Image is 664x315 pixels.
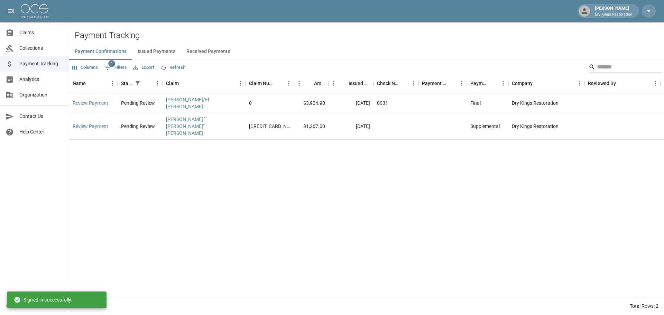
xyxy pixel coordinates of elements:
div: Issued Date [329,74,373,93]
div: 0031 [377,100,388,106]
div: Payment Method [418,74,467,93]
div: Dry Kings Restoration [508,113,584,140]
div: Claim Number [246,74,294,93]
button: Sort [447,78,456,88]
button: Sort [179,78,188,88]
div: Company [512,74,533,93]
button: Sort [533,78,542,88]
button: Menu [329,78,339,89]
button: Sort [616,78,626,88]
button: Show filters [133,78,142,88]
div: Amount [314,74,325,93]
span: Analytics [19,76,63,83]
a: Review Payment [73,100,108,106]
button: Payment Confirmations [69,43,132,60]
div: [PERSON_NAME] [592,5,635,17]
button: Issued Payments [132,43,181,60]
div: Claim [166,74,179,93]
div: Search [589,62,663,74]
button: Menu [294,78,304,89]
a: [PERSON_NAME] "[PERSON_NAME]" [PERSON_NAME] [166,116,242,137]
button: Sort [398,78,408,88]
div: 5033062247-1-1 [249,123,290,130]
div: 0 [249,100,252,106]
div: [DATE] [329,93,373,113]
span: Organization [19,91,63,99]
div: Check Number [377,74,398,93]
button: Sort [274,78,284,88]
div: dynamic tabs [69,43,664,60]
button: Menu [408,78,418,89]
div: Final [470,100,481,106]
span: 1 [108,60,115,67]
button: Select columns [71,62,100,73]
div: Claim Number [249,74,274,93]
button: Menu [235,78,246,89]
div: Name [69,74,118,93]
div: Pending Review [121,100,155,106]
div: $1,267.00 [294,113,329,140]
span: Claims [19,29,63,36]
button: Refresh [159,62,187,73]
button: Menu [152,78,163,89]
a: [PERSON_NAME]/El [PERSON_NAME] [166,96,242,110]
div: 1 active filter [133,78,142,88]
div: Status [118,74,163,93]
div: $3,904.90 [294,93,329,113]
button: Sort [304,78,314,88]
div: Status [121,74,133,93]
div: Payment Type [467,74,508,93]
button: Menu [574,78,584,89]
span: Collections [19,45,63,52]
div: Reviewed By [588,74,616,93]
button: Menu [107,78,118,89]
button: Menu [284,78,294,89]
button: Received Payments [181,43,236,60]
span: Contact Us [19,113,63,120]
div: Issued Date [349,74,370,93]
div: Claim [163,74,246,93]
div: © 2025 One Claim Solution [6,302,63,309]
div: [DATE] [329,113,373,140]
button: Show filters [102,62,129,73]
div: Reviewed By [584,74,661,93]
div: Amount [294,74,329,93]
button: Sort [488,78,498,88]
span: Help Center [19,128,63,136]
button: Sort [142,78,152,88]
div: Pending Review [121,123,155,130]
button: Sort [339,78,349,88]
div: Supplemental [470,123,500,130]
span: Payment Tracking [19,60,63,67]
div: Total Rows: 2 [630,303,658,309]
div: Name [73,74,86,93]
button: open drawer [4,4,18,18]
button: Export [131,62,156,73]
div: Check Number [373,74,418,93]
a: Review Payment [73,123,108,130]
div: Signed in successfully. [14,294,72,306]
div: Payment Method [422,74,447,93]
button: Menu [456,78,467,89]
p: Dry Kings Restoration [595,12,632,18]
div: Payment Type [470,74,488,93]
img: ocs-logo-white-transparent.png [21,4,48,18]
button: Menu [498,78,508,89]
div: Company [508,74,584,93]
button: Menu [650,78,661,89]
button: Sort [86,78,95,88]
h2: Payment Tracking [75,30,664,40]
div: Dry Kings Restoration [508,93,584,113]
